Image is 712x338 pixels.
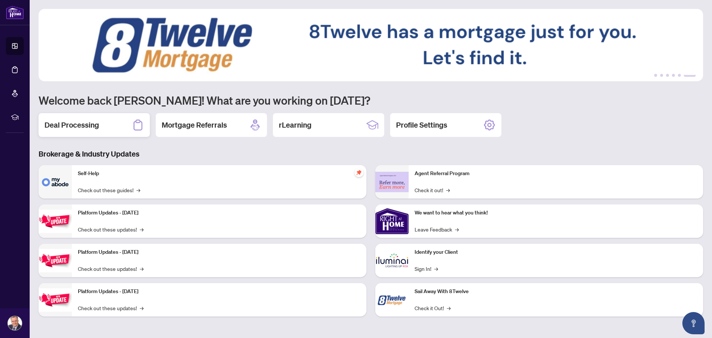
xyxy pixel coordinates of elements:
[279,120,311,130] h2: rLearning
[39,288,72,312] img: Platform Updates - June 23, 2025
[78,288,360,296] p: Platform Updates - [DATE]
[39,165,72,198] img: Self-Help
[396,120,447,130] h2: Profile Settings
[78,304,144,312] a: Check out these updates!→
[415,170,697,178] p: Agent Referral Program
[415,186,450,194] a: Check it out!→
[162,120,227,130] h2: Mortgage Referrals
[660,74,663,77] button: 2
[8,316,22,330] img: Profile Icon
[666,74,669,77] button: 3
[375,283,409,316] img: Sail Away With 8Twelve
[39,210,72,233] img: Platform Updates - July 21, 2025
[415,265,438,273] a: Sign In!→
[455,225,459,233] span: →
[78,170,360,178] p: Self-Help
[140,304,144,312] span: →
[415,288,697,296] p: Sail Away With 8Twelve
[375,172,409,192] img: Agent Referral Program
[355,168,363,177] span: pushpin
[375,244,409,277] img: Identify your Client
[415,304,451,312] a: Check it Out!→
[375,204,409,238] img: We want to hear what you think!
[6,6,24,19] img: logo
[136,186,140,194] span: →
[39,249,72,272] img: Platform Updates - July 8, 2025
[39,149,703,159] h3: Brokerage & Industry Updates
[684,74,696,77] button: 6
[140,265,144,273] span: →
[78,265,144,273] a: Check out these updates!→
[415,248,697,256] p: Identify your Client
[682,312,705,334] button: Open asap
[39,9,703,81] img: Slide 5
[446,186,450,194] span: →
[447,304,451,312] span: →
[654,74,657,77] button: 1
[78,186,140,194] a: Check out these guides!→
[434,265,438,273] span: →
[78,209,360,217] p: Platform Updates - [DATE]
[44,120,99,130] h2: Deal Processing
[678,74,681,77] button: 5
[78,248,360,256] p: Platform Updates - [DATE]
[78,225,144,233] a: Check out these updates!→
[415,225,459,233] a: Leave Feedback→
[140,225,144,233] span: →
[39,93,703,107] h1: Welcome back [PERSON_NAME]! What are you working on [DATE]?
[415,209,697,217] p: We want to hear what you think!
[672,74,675,77] button: 4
